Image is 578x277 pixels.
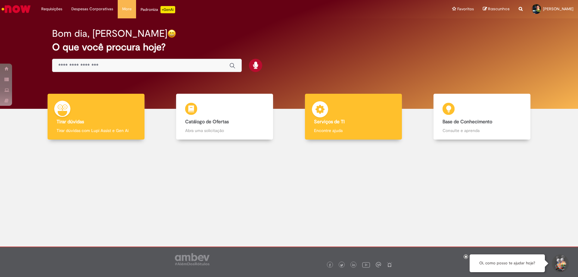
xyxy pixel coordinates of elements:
h2: O que você procura hoje? [52,42,526,52]
span: Favoritos [457,6,474,12]
div: Padroniza [141,6,175,13]
a: Rascunhos [483,6,510,12]
span: Despesas Corporativas [71,6,113,12]
h2: Bom dia, [PERSON_NAME] [52,28,167,39]
p: Abra uma solicitação [185,127,264,134]
button: Iniciar Conversa de Suporte [551,254,569,272]
a: Tirar dúvidas Tirar dúvidas com Lupi Assist e Gen Ai [32,94,160,140]
b: Base de Conhecimento [443,119,492,125]
p: Consulte e aprenda [443,127,521,134]
div: Oi, como posso te ajudar hoje? [470,254,545,272]
a: Base de Conhecimento Consulte e aprenda [418,94,547,140]
span: Requisições [41,6,62,12]
a: Serviços de TI Encontre ajuda [289,94,418,140]
b: Serviços de TI [314,119,345,125]
img: happy-face.png [167,29,176,38]
a: Catálogo de Ofertas Abra uma solicitação [160,94,289,140]
p: +GenAi [160,6,175,13]
img: logo_footer_twitter.png [340,264,343,267]
img: logo_footer_ambev_rotulo_gray.png [175,253,210,265]
img: logo_footer_linkedin.png [352,263,355,267]
span: [PERSON_NAME] [543,6,573,11]
img: logo_footer_facebook.png [328,264,331,267]
span: More [122,6,132,12]
p: Tirar dúvidas com Lupi Assist e Gen Ai [57,127,135,134]
img: ServiceNow [1,3,32,15]
b: Catálogo de Ofertas [185,119,229,125]
img: logo_footer_naosei.png [387,262,392,267]
span: Rascunhos [488,6,510,12]
img: logo_footer_youtube.png [362,261,370,269]
p: Encontre ajuda [314,127,393,134]
b: Tirar dúvidas [57,119,84,125]
img: logo_footer_workplace.png [376,262,381,267]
